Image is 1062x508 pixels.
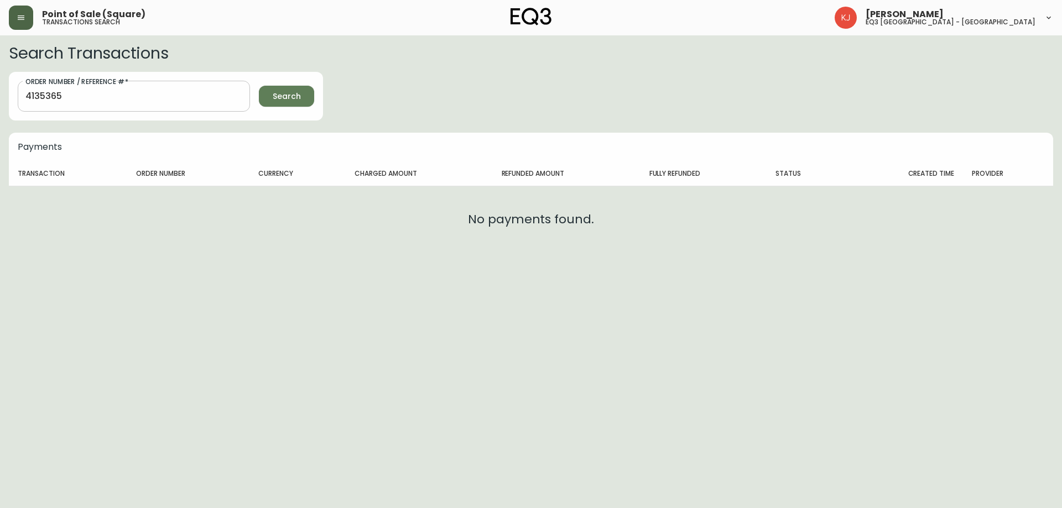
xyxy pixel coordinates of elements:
th: Refunded Amount [493,161,641,186]
th: Fully Refunded [641,161,767,186]
th: Charged Amount [346,161,492,186]
button: Search [259,86,314,107]
span: Search [273,90,301,103]
img: 24a625d34e264d2520941288c4a55f8e [835,7,857,29]
img: logo [511,8,551,25]
th: Currency [249,161,346,186]
th: Created Time [846,161,963,186]
h5: eq3 [GEOGRAPHIC_DATA] - [GEOGRAPHIC_DATA] [866,19,1035,25]
h2: Search Transactions [9,44,1053,62]
th: Status [767,161,846,186]
span: [PERSON_NAME] [866,10,944,19]
table: payments table [9,161,1053,186]
h5: Payments [18,142,1044,153]
th: Transaction [9,161,127,186]
h5: transactions search [42,19,120,25]
th: Provider [963,161,1053,186]
p: No payments found. [9,213,1053,225]
span: Point of Sale (Square) [42,10,145,19]
th: Order Number [127,161,249,186]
